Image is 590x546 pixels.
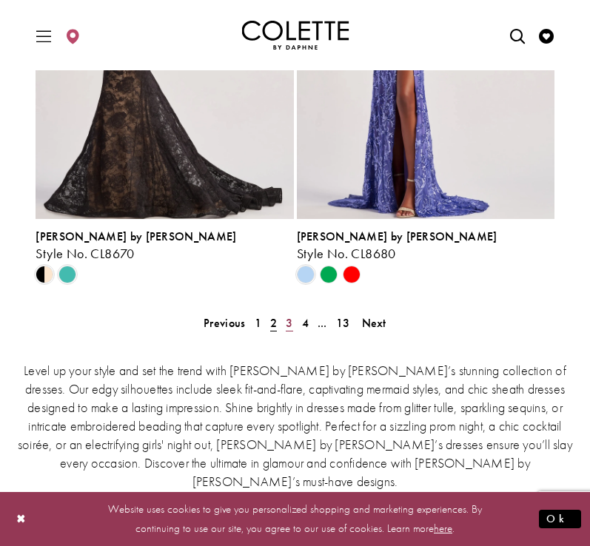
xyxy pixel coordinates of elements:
a: Colette by Daphne Homepage [241,21,349,50]
a: 3 [281,312,297,334]
span: Next [362,315,386,331]
button: Submit Dialog [539,510,581,528]
div: Header Menu Left. Buttons: Hamburger menu , Store Locator [29,12,87,59]
span: 13 [336,315,350,331]
i: Turquoise [58,266,76,283]
span: 1 [255,315,261,331]
a: 13 [332,312,355,334]
div: Header Menu. Buttons: Search, Wishlist [503,12,561,59]
a: ... [313,312,332,334]
a: here [434,521,452,536]
span: [PERSON_NAME] by [PERSON_NAME] [36,229,236,244]
span: 4 [302,315,309,331]
span: Previous [204,315,245,331]
a: 4 [298,312,313,334]
p: Level up your style and set the trend with [PERSON_NAME] by [PERSON_NAME]’s stunning collection o... [18,361,573,491]
i: Red [343,266,361,283]
span: 3 [286,315,292,331]
p: Website uses cookies to give you personalized shopping and marketing experiences. By continuing t... [107,499,483,539]
div: Colette by Daphne Style No. CL8670 [36,230,293,261]
a: Prev Page [199,312,249,334]
i: Emerald [320,266,338,283]
i: Periwinkle [297,266,315,283]
img: Colette by Daphne [241,21,349,50]
span: Style No. CL8670 [36,245,134,262]
span: Style No. CL8680 [297,245,396,262]
div: Colette by Daphne Style No. CL8680 [297,230,554,261]
a: Next Page [358,312,391,334]
i: Black/Nude [36,266,53,283]
a: Open Search dialog [506,15,529,55]
span: Toggle Main Navigation Menu [33,15,55,55]
span: ... [318,315,327,331]
button: Close Dialog [9,506,34,532]
a: 1 [250,312,266,334]
a: Visit Store Locator page [61,15,84,55]
span: 2 [270,315,277,331]
span: [PERSON_NAME] by [PERSON_NAME] [297,229,497,244]
a: Visit Wishlist Page [535,15,557,55]
span: Current page [266,312,281,334]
